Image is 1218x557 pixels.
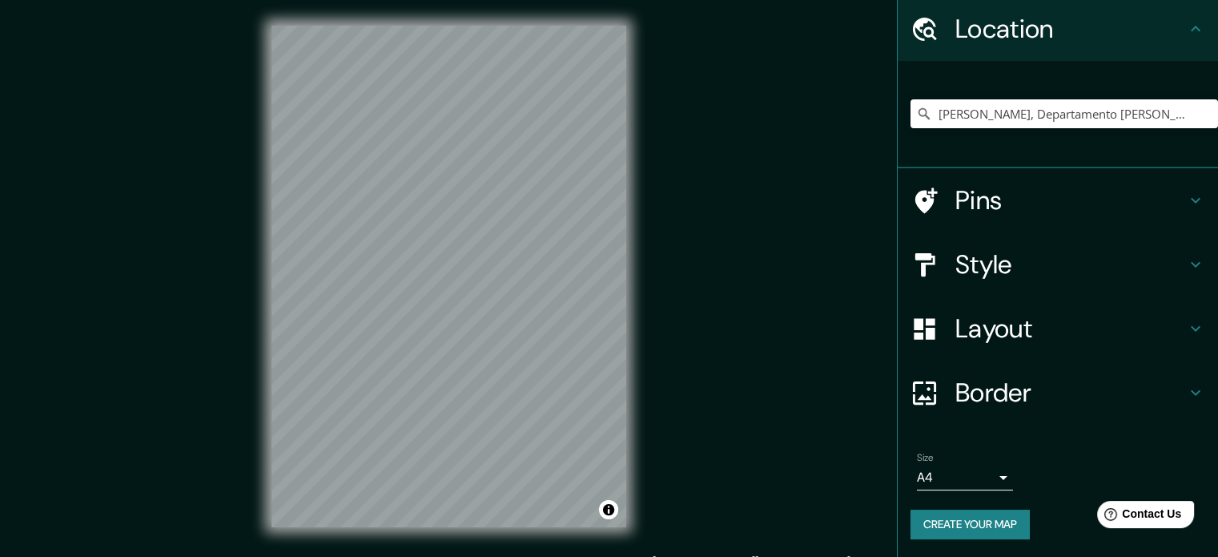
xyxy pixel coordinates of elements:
h4: Border [955,377,1186,409]
iframe: Help widget launcher [1075,494,1200,539]
input: Pick your city or area [910,99,1218,128]
div: A4 [917,465,1013,490]
h4: Layout [955,313,1186,345]
div: Pins [898,168,1218,232]
label: Size [917,451,934,465]
button: Toggle attribution [599,500,618,519]
div: Layout [898,297,1218,361]
h4: Location [955,13,1186,45]
canvas: Map [271,26,626,527]
h4: Style [955,248,1186,281]
h4: Pins [955,184,1186,216]
div: Style [898,232,1218,297]
button: Create your map [910,510,1030,539]
div: Border [898,361,1218,425]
